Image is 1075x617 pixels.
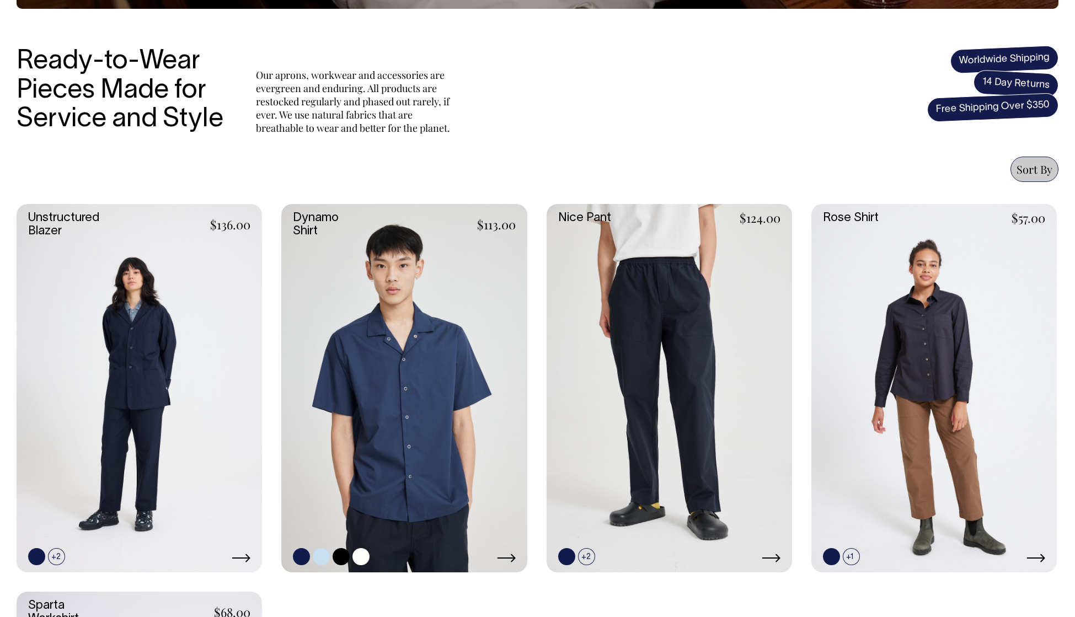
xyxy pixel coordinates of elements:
[1017,162,1052,176] span: Sort By
[973,69,1059,98] span: 14 Day Returns
[48,548,65,565] span: +2
[927,93,1059,122] span: Free Shipping Over $350
[17,47,232,135] h3: Ready-to-Wear Pieces Made for Service and Style
[950,45,1059,74] span: Worldwide Shipping
[578,548,595,565] span: +2
[843,548,860,565] span: +1
[256,68,454,135] p: Our aprons, workwear and accessories are evergreen and enduring. All products are restocked regul...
